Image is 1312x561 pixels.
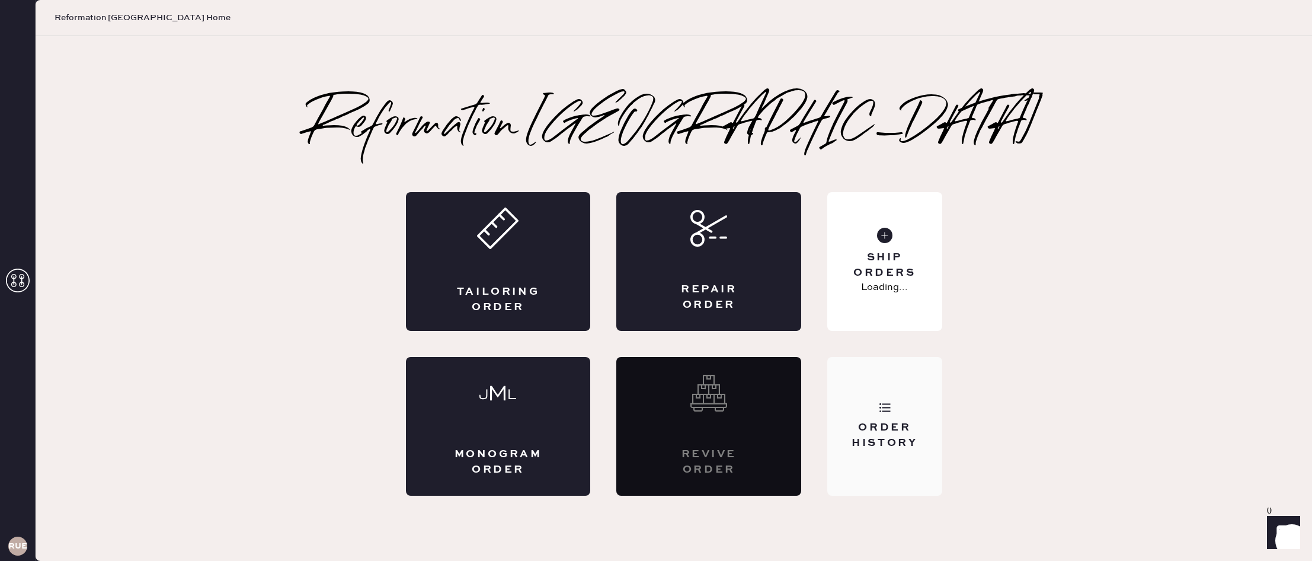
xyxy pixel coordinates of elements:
[616,357,801,496] div: Interested? Contact us at care@hemster.co
[8,542,27,550] h3: RUESA
[837,420,932,450] div: Order History
[453,285,543,314] div: Tailoring Order
[1256,508,1307,559] iframe: Front Chat
[308,102,1041,149] h2: Reformation [GEOGRAPHIC_DATA]
[861,280,908,295] p: Loading...
[55,12,231,24] span: Reformation [GEOGRAPHIC_DATA] Home
[664,282,754,312] div: Repair Order
[664,447,754,477] div: Revive order
[837,250,932,280] div: Ship Orders
[453,447,543,477] div: Monogram Order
